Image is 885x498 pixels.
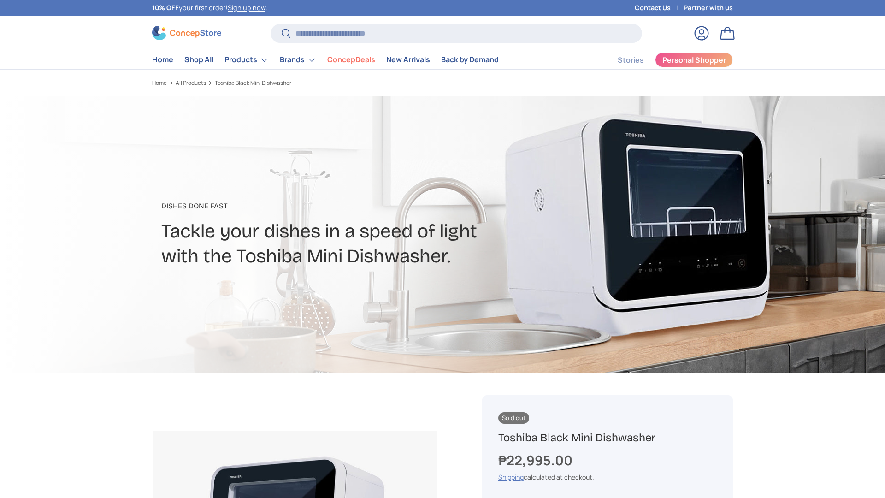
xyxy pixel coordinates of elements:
[635,3,684,13] a: Contact Us
[498,412,529,424] span: Sold out
[152,51,499,69] nav: Primary
[596,51,733,69] nav: Secondary
[215,80,291,86] a: Toshiba Black Mini Dishwasher
[224,51,269,69] a: Products
[441,51,499,69] a: Back by Demand
[228,3,265,12] a: Sign up now
[152,3,267,13] p: your first order! .
[152,79,460,87] nav: Breadcrumbs
[219,51,274,69] summary: Products
[498,431,717,445] h1: Toshiba Black Mini Dishwasher
[176,80,206,86] a: All Products
[498,451,575,469] strong: ₱22,995.00
[498,473,524,481] a: Shipping
[655,53,733,67] a: Personal Shopper
[152,3,179,12] strong: 10% OFF
[684,3,733,13] a: Partner with us
[161,219,515,269] h2: Tackle your dishes in a speed of light with the Toshiba Mini Dishwasher.
[327,51,375,69] a: ConcepDeals
[386,51,430,69] a: New Arrivals
[498,472,717,482] div: calculated at checkout.
[152,26,221,40] img: ConcepStore
[662,56,726,64] span: Personal Shopper
[274,51,322,69] summary: Brands
[280,51,316,69] a: Brands
[184,51,213,69] a: Shop All
[152,51,173,69] a: Home
[152,80,167,86] a: Home
[161,201,515,212] p: Dishes Done Fast​
[618,51,644,69] a: Stories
